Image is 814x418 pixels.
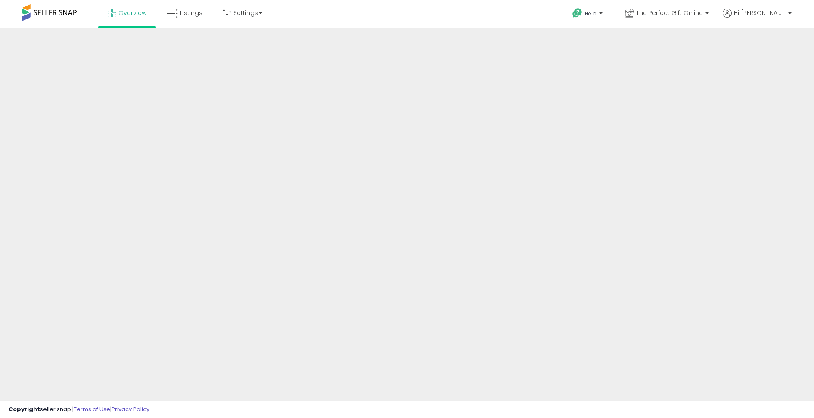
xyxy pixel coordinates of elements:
[723,9,792,28] a: Hi [PERSON_NAME]
[734,9,786,17] span: Hi [PERSON_NAME]
[118,9,146,17] span: Overview
[636,9,703,17] span: The Perfect Gift Online
[572,8,583,19] i: Get Help
[585,10,597,17] span: Help
[565,1,611,28] a: Help
[180,9,202,17] span: Listings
